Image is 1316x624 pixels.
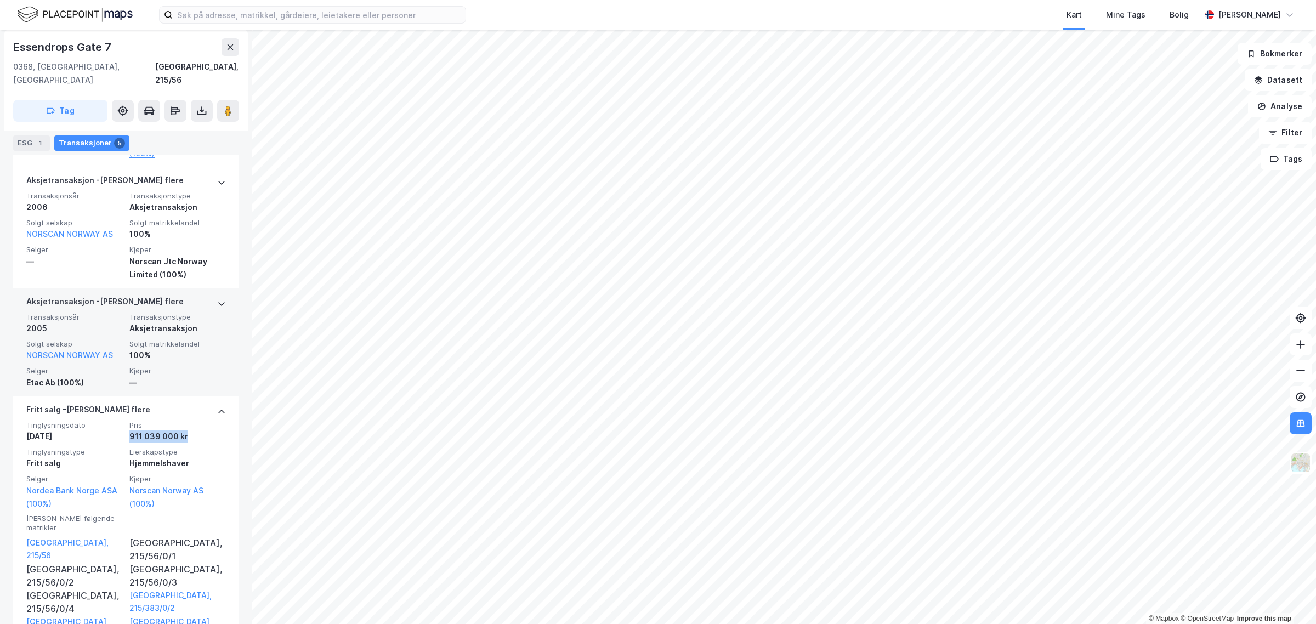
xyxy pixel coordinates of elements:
[1170,8,1189,21] div: Bolig
[1181,615,1234,622] a: OpenStreetMap
[26,229,113,239] a: NORSCAN NORWAY AS
[129,457,226,470] div: Hjemmelshaver
[129,245,226,254] span: Kjøper
[54,135,129,151] div: Transaksjoner
[129,191,226,201] span: Transaksjonstype
[129,376,226,389] div: —
[129,322,226,335] div: Aksjetransaksjon
[26,403,150,421] div: Fritt salg - [PERSON_NAME] flere
[1245,69,1312,91] button: Datasett
[1238,43,1312,65] button: Bokmerker
[13,100,107,122] button: Tag
[26,313,123,322] span: Transaksjonsår
[129,484,226,510] a: Norscan Norway AS (100%)
[1261,148,1312,170] button: Tags
[26,218,123,228] span: Solgt selskap
[13,60,155,87] div: 0368, [GEOGRAPHIC_DATA], [GEOGRAPHIC_DATA]
[129,563,226,589] div: [GEOGRAPHIC_DATA], 215/56/0/3
[26,295,184,313] div: Aksjetransaksjon - [PERSON_NAME] flere
[129,228,226,241] div: 100%
[129,313,226,322] span: Transaksjonstype
[26,536,123,563] a: [GEOGRAPHIC_DATA], 215/56
[129,218,226,228] span: Solgt matrikkelandel
[26,174,184,191] div: Aksjetransaksjon - [PERSON_NAME] flere
[155,60,239,87] div: [GEOGRAPHIC_DATA], 215/56
[129,421,226,430] span: Pris
[26,366,123,376] span: Selger
[129,339,226,349] span: Solgt matrikkelandel
[18,5,133,24] img: logo.f888ab2527a4732fd821a326f86c7f29.svg
[1261,571,1316,624] div: Kontrollprogram for chat
[26,457,123,470] div: Fritt salg
[1106,8,1145,21] div: Mine Tags
[26,255,123,268] div: —
[26,350,113,360] a: NORSCAN NORWAY AS
[26,589,123,615] div: [GEOGRAPHIC_DATA], 215/56/0/4
[129,430,226,443] div: 911 039 000 kr
[26,245,123,254] span: Selger
[1149,615,1179,622] a: Mapbox
[129,366,226,376] span: Kjøper
[129,474,226,484] span: Kjøper
[26,484,123,510] a: Nordea Bank Norge ASA (100%)
[35,138,46,149] div: 1
[26,430,123,443] div: [DATE]
[26,201,123,214] div: 2006
[129,447,226,457] span: Eierskapstype
[26,421,123,430] span: Tinglysningsdato
[1259,122,1312,144] button: Filter
[129,536,226,563] div: [GEOGRAPHIC_DATA], 215/56/0/1
[1261,571,1316,624] iframe: Chat Widget
[26,376,123,389] div: Etac Ab (100%)
[1218,8,1281,21] div: [PERSON_NAME]
[1067,8,1082,21] div: Kart
[129,349,226,362] div: 100%
[129,201,226,214] div: Aksjetransaksjon
[26,447,123,457] span: Tinglysningstype
[1248,95,1312,117] button: Analyse
[26,191,123,201] span: Transaksjonsår
[26,514,123,533] span: [PERSON_NAME] følgende matrikler
[1290,452,1311,473] img: Z
[26,474,123,484] span: Selger
[173,7,466,23] input: Søk på adresse, matrikkel, gårdeiere, leietakere eller personer
[26,322,123,335] div: 2005
[13,135,50,151] div: ESG
[26,563,123,589] div: [GEOGRAPHIC_DATA], 215/56/0/2
[114,138,125,149] div: 5
[1237,615,1291,622] a: Improve this map
[129,255,226,281] div: Norscan Jtc Norway Limited (100%)
[13,38,114,56] div: Essendrops Gate 7
[26,339,123,349] span: Solgt selskap
[129,589,226,615] a: [GEOGRAPHIC_DATA], 215/383/0/2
